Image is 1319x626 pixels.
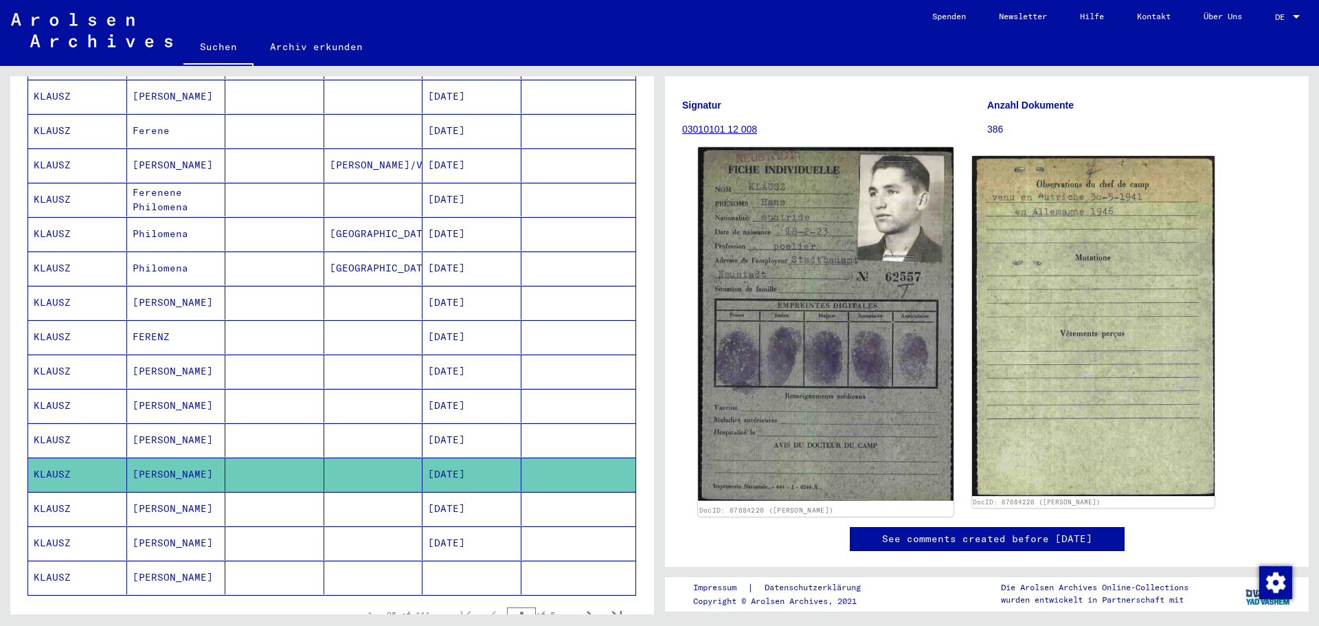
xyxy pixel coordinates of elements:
mat-cell: [DATE] [422,423,521,457]
mat-cell: FERENZ [127,320,226,354]
mat-cell: [GEOGRAPHIC_DATA]/Ungorien [324,217,423,251]
mat-cell: [PERSON_NAME] [127,492,226,526]
mat-cell: KLAUSZ [28,320,127,354]
mat-cell: [PERSON_NAME] [127,148,226,182]
a: Archiv erkunden [253,30,379,63]
mat-cell: [DATE] [422,183,521,216]
mat-cell: [PERSON_NAME] [127,80,226,113]
mat-cell: Ferene [127,114,226,148]
p: Copyright © Arolsen Archives, 2021 [693,595,877,607]
mat-cell: [PERSON_NAME]/Valwa [324,148,423,182]
div: 1 – 25 of 111 [368,609,430,621]
a: See comments created before [DATE] [882,532,1092,546]
a: 03010101 12 008 [682,124,757,135]
mat-cell: KLAUSZ [28,492,127,526]
img: Arolsen_neg.svg [11,13,172,47]
mat-cell: KLAUSZ [28,423,127,457]
mat-cell: [DATE] [422,217,521,251]
mat-cell: [DATE] [422,114,521,148]
mat-cell: KLAUSZ [28,114,127,148]
mat-cell: [PERSON_NAME] [127,423,226,457]
mat-cell: [PERSON_NAME] [127,526,226,560]
a: DocID: 67684220 ([PERSON_NAME]) [973,498,1101,506]
mat-cell: [DATE] [422,148,521,182]
mat-cell: KLAUSZ [28,251,127,285]
mat-cell: Philomena [127,251,226,285]
mat-cell: [DATE] [422,251,521,285]
b: Anzahl Dokumente [987,100,1074,111]
div: | [693,581,877,595]
a: Impressum [693,581,747,595]
mat-cell: [DATE] [422,458,521,491]
mat-cell: [PERSON_NAME] [127,389,226,423]
mat-cell: [PERSON_NAME] [127,286,226,320]
mat-cell: [DATE] [422,389,521,423]
span: DE [1275,12,1290,22]
mat-cell: [DATE] [422,492,521,526]
p: wurden entwickelt in Partnerschaft mit [1001,594,1188,606]
img: yv_logo.png [1243,577,1294,611]
mat-cell: [DATE] [422,355,521,388]
mat-cell: KLAUSZ [28,80,127,113]
b: Signatur [682,100,721,111]
img: Zustimmung ändern [1259,566,1292,599]
mat-cell: KLAUSZ [28,389,127,423]
mat-cell: KLAUSZ [28,286,127,320]
mat-cell: [GEOGRAPHIC_DATA] [324,251,423,285]
img: 001.jpg [698,147,953,501]
mat-cell: [DATE] [422,320,521,354]
a: DocID: 67684220 ([PERSON_NAME]) [699,506,833,515]
mat-cell: KLAUSZ [28,217,127,251]
a: Datenschutzerklärung [754,581,877,595]
mat-cell: [DATE] [422,80,521,113]
mat-cell: [PERSON_NAME] [127,355,226,388]
a: Suchen [183,30,253,66]
mat-cell: [PERSON_NAME] [127,561,226,594]
mat-cell: KLAUSZ [28,526,127,560]
mat-cell: Ferenene Philomena [127,183,226,216]
mat-cell: KLAUSZ [28,148,127,182]
mat-cell: [PERSON_NAME] [127,458,226,491]
div: of 5 [507,608,576,621]
mat-cell: KLAUSZ [28,355,127,388]
p: Die Arolsen Archives Online-Collections [1001,581,1188,594]
mat-cell: KLAUSZ [28,458,127,491]
mat-cell: [DATE] [422,286,521,320]
mat-cell: KLAUSZ [28,561,127,594]
p: 386 [987,122,1292,137]
mat-cell: [DATE] [422,526,521,560]
div: Zustimmung ändern [1259,566,1292,599]
img: 002.jpg [972,156,1215,496]
mat-cell: KLAUSZ [28,183,127,216]
mat-cell: Philomena [127,217,226,251]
